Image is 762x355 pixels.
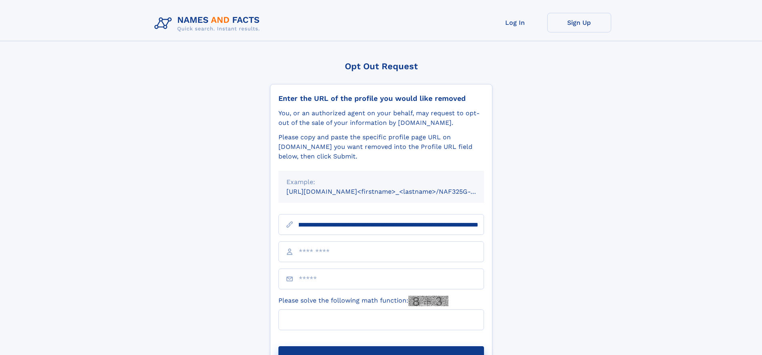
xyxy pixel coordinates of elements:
[286,188,499,195] small: [URL][DOMAIN_NAME]<firstname>_<lastname>/NAF325G-xxxxxxxx
[151,13,266,34] img: Logo Names and Facts
[286,177,476,187] div: Example:
[278,94,484,103] div: Enter the URL of the profile you would like removed
[278,132,484,161] div: Please copy and paste the specific profile page URL on [DOMAIN_NAME] you want removed into the Pr...
[270,61,492,71] div: Opt Out Request
[278,296,448,306] label: Please solve the following math function:
[547,13,611,32] a: Sign Up
[278,108,484,128] div: You, or an authorized agent on your behalf, may request to opt-out of the sale of your informatio...
[483,13,547,32] a: Log In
